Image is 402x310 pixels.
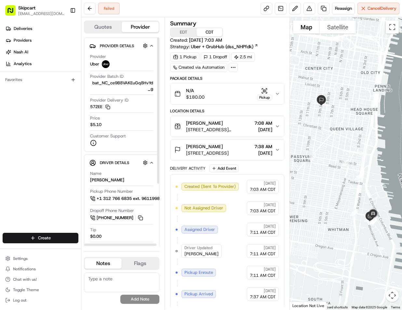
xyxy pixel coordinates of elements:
[254,150,272,156] span: [DATE]
[3,233,78,243] button: Create
[291,301,313,310] a: Open this area in Google Maps (opens a new window)
[186,87,205,94] span: N/A
[320,305,348,310] button: Keyboard shortcuts
[3,264,78,274] button: Notifications
[250,230,276,235] span: 7:11 AM CDT
[55,95,60,100] div: 💻
[357,3,399,14] button: CancelDelivery
[3,3,67,18] button: Skipcart[EMAIL_ADDRESS][DOMAIN_NAME]
[386,21,399,34] button: Toggle fullscreen view
[250,251,276,257] span: 7:11 AM CDT
[122,22,159,32] button: Provider
[89,157,154,168] button: Driver Details
[306,150,318,163] div: 8
[14,49,28,55] span: Nash AI
[90,74,124,79] span: Provider Batch ID
[320,21,356,34] button: Show satellite imagery
[264,267,276,272] span: [DATE]
[85,22,122,32] button: Quotes
[184,270,213,275] span: Pickup Enroute
[22,62,107,69] div: Start new chat
[7,26,118,36] p: Welcome 👋
[3,35,81,46] a: Providers
[184,227,215,232] span: Assigned Driver
[209,164,238,172] button: Add Event
[3,254,78,263] button: Settings
[186,150,229,156] span: [STREET_ADDRESS]
[90,115,100,121] span: Price
[332,3,355,14] button: Reassign
[90,189,133,194] span: Pickup Phone Number
[231,52,255,62] div: 2.5 mi
[186,143,223,150] span: [PERSON_NAME]
[90,54,106,60] span: Provider
[65,110,79,115] span: Pylon
[18,11,65,16] button: [EMAIL_ADDRESS][DOMAIN_NAME]
[170,43,258,50] div: Strategy:
[14,61,32,67] span: Analytics
[290,302,327,310] div: Location Not Live
[201,52,230,62] div: 1 Dropoff
[191,43,258,50] a: Uber + GrubHub (dss_NHPfdk)
[254,126,272,133] span: [DATE]
[170,52,199,62] div: 1 Pickup
[191,43,253,50] span: Uber + GrubHub (dss_NHPfdk)
[347,206,359,219] div: 11
[90,171,101,176] span: Name
[90,177,124,183] div: [PERSON_NAME]
[250,294,276,300] span: 7:37 AM CDT
[90,133,126,139] span: Customer Support
[18,5,35,11] button: Skipcart
[250,208,276,214] span: 7:03 AM CDT
[97,196,162,202] span: +1 312 766 6835 ext. 96119980
[90,214,144,221] a: [PHONE_NUMBER]
[170,83,284,104] button: N/A$180.00Pickup
[264,245,276,250] span: [DATE]
[368,6,396,11] span: Cancel Delivery
[3,59,81,69] a: Analytics
[170,76,284,81] div: Package Details
[38,235,51,241] span: Create
[4,92,52,104] a: 📗Knowledge Base
[7,62,18,74] img: 1736555255976-a54dd68f-1ca7-489b-9aae-adbdc363a1c4
[264,181,276,186] span: [DATE]
[264,202,276,207] span: [DATE]
[7,95,12,100] div: 📗
[46,110,79,115] a: Powered byPylon
[257,88,272,100] button: Pickup
[122,258,159,269] button: Flags
[186,126,252,133] span: [STREET_ADDRESS][PERSON_NAME]
[170,116,284,137] button: [PERSON_NAME][STREET_ADDRESS][PERSON_NAME]7:08 AM[DATE]
[90,227,96,233] span: Tip
[90,233,101,239] div: $0.00
[352,171,364,183] div: 10
[257,95,272,100] div: Pickup
[362,212,374,224] div: 12
[250,187,276,192] span: 7:03 AM CDT
[7,7,20,20] img: Nash
[254,143,272,150] span: 7:38 AM
[386,289,399,302] button: Map camera controls
[293,21,320,34] button: Show street map
[184,205,223,211] span: Not Assigned Driver
[3,23,81,34] a: Deliveries
[90,104,110,110] button: 572EE
[170,63,227,72] a: Created via Automation
[170,28,196,36] button: EDT
[186,120,223,126] span: [PERSON_NAME]
[90,208,134,214] span: Dropoff Phone Number
[184,291,213,297] span: Pickup Arrived
[100,43,134,49] span: Provider Details
[13,298,26,303] span: Log out
[90,122,101,128] span: $5.10
[17,42,107,49] input: Clear
[22,69,82,74] div: We're available if you need us!
[264,288,276,293] span: [DATE]
[3,47,81,57] a: Nash AI
[170,166,206,171] div: Delivery Activity
[111,64,118,72] button: Start new chat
